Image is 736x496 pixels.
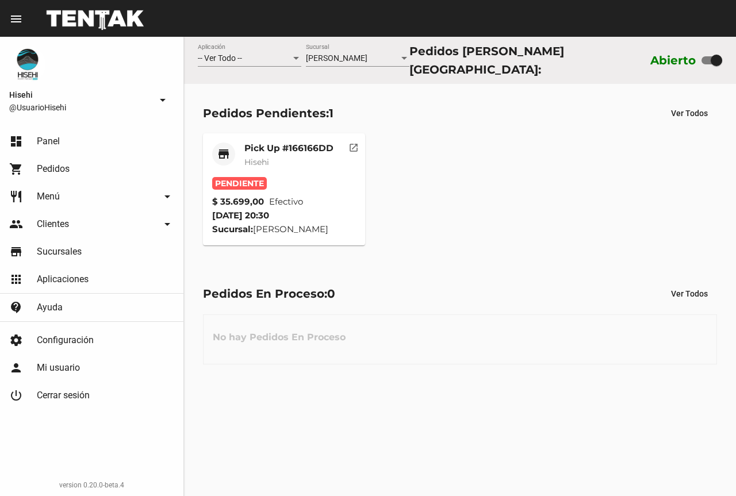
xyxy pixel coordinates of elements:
mat-icon: restaurant [9,190,23,203]
strong: $ 35.699,00 [212,195,264,209]
mat-icon: open_in_new [348,141,359,151]
span: Efectivo [269,195,303,209]
mat-icon: arrow_drop_down [160,190,174,203]
mat-icon: settings [9,333,23,347]
div: Pedidos [PERSON_NAME][GEOGRAPHIC_DATA]: [409,42,645,79]
mat-card-title: Pick Up #166166DD [244,143,333,154]
span: Ayuda [37,302,63,313]
mat-icon: shopping_cart [9,162,23,176]
span: Panel [37,136,60,147]
mat-icon: power_settings_new [9,389,23,402]
span: 1 [329,106,333,120]
h3: No hay Pedidos En Proceso [204,320,355,355]
span: Pedidos [37,163,70,175]
strong: Sucursal: [212,224,253,234]
div: version 0.20.0-beta.4 [9,479,174,491]
mat-icon: people [9,217,23,231]
span: Mi usuario [37,362,80,374]
span: -- Ver Todo -- [198,53,242,63]
span: [DATE] 20:30 [212,210,269,221]
button: Ver Todos [662,103,717,124]
mat-icon: store [217,147,231,161]
mat-icon: menu [9,12,23,26]
span: [PERSON_NAME] [306,53,367,63]
div: [PERSON_NAME] [212,222,356,236]
div: Pedidos Pendientes: [203,104,333,122]
span: Cerrar sesión [37,390,90,401]
span: Configuración [37,334,94,346]
button: Ver Todos [662,283,717,304]
span: 0 [327,287,335,301]
mat-icon: apps [9,272,23,286]
span: @UsuarioHisehi [9,102,151,113]
mat-icon: arrow_drop_down [156,93,170,107]
img: b10aa081-330c-4927-a74e-08896fa80e0a.jpg [9,46,46,83]
mat-icon: contact_support [9,301,23,314]
span: Ver Todos [671,289,708,298]
span: Sucursales [37,246,82,257]
span: Clientes [37,218,69,230]
mat-icon: arrow_drop_down [160,217,174,231]
mat-icon: dashboard [9,134,23,148]
mat-icon: store [9,245,23,259]
span: Menú [37,191,60,202]
span: Aplicaciones [37,274,89,285]
div: Pedidos En Proceso: [203,284,335,303]
label: Abierto [650,51,696,70]
span: Pendiente [212,177,267,190]
mat-icon: person [9,361,23,375]
span: Hisehi [9,88,151,102]
span: Ver Todos [671,109,708,118]
span: Hisehi [244,157,269,167]
iframe: chat widget [688,450,724,485]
